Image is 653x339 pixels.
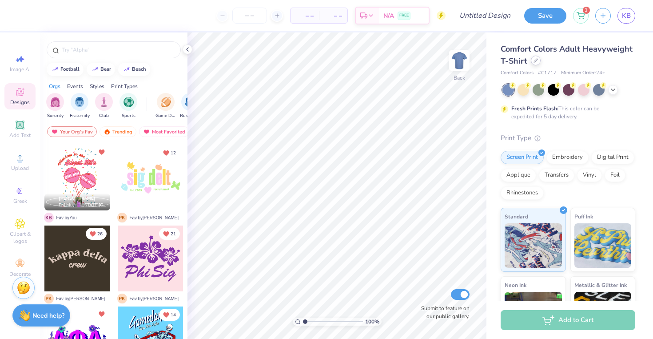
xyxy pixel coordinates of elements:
div: Your Org's Fav [47,126,97,137]
div: filter for Game Day [155,93,176,119]
div: Embroidery [546,151,589,164]
span: Decorate [9,270,31,278]
button: bear [87,63,115,76]
button: football [47,63,84,76]
div: Foil [605,169,625,182]
span: Rush & Bid [180,113,200,119]
span: Neon Ink [505,280,526,290]
img: Sorority Image [50,97,60,107]
span: 100 % [365,318,379,326]
img: Standard [505,223,562,268]
span: P K [44,294,54,303]
div: This color can be expedited for 5 day delivery. [511,105,621,121]
img: most_fav.gif [51,129,58,135]
span: Image AI [10,66,31,73]
button: Save [524,8,566,24]
span: P K [117,213,127,222]
span: Puff Ink [574,212,593,221]
div: Print Types [111,82,138,90]
div: Orgs [49,82,60,90]
img: Metallic & Glitter Ink [574,292,632,336]
img: Sports Image [123,97,134,107]
span: Fav by You [56,214,77,221]
div: Events [67,82,83,90]
div: Vinyl [577,169,602,182]
img: Game Day Image [161,97,171,107]
img: most_fav.gif [143,129,150,135]
span: # C1717 [538,69,557,77]
span: FREE [399,12,409,19]
img: trend_line.gif [92,67,99,72]
span: – – [296,11,314,20]
img: Rush & Bid Image [185,97,195,107]
button: beach [118,63,150,76]
div: Styles [90,82,104,90]
div: Trending [100,126,136,137]
div: filter for Rush & Bid [180,93,200,119]
span: K B [44,213,54,222]
span: KB [622,11,631,21]
span: Designs [10,99,30,106]
span: 1 [583,7,590,14]
span: Sorority [47,113,64,119]
button: filter button [70,93,90,119]
span: Sports [122,113,135,119]
div: filter for Sorority [46,93,64,119]
span: Club [99,113,109,119]
span: Greek [13,198,27,205]
div: Digital Print [591,151,634,164]
img: Fraternity Image [75,97,84,107]
span: Fav by [PERSON_NAME] [130,214,179,221]
div: Rhinestones [501,186,544,200]
div: football [60,67,80,72]
span: Standard [505,212,528,221]
span: Clipart & logos [4,230,36,245]
div: beach [132,67,146,72]
span: Comfort Colors [501,69,534,77]
div: Screen Print [501,151,544,164]
span: Phi Mu, [US_STATE][GEOGRAPHIC_DATA] [59,202,107,209]
span: – – [324,11,342,20]
div: bear [100,67,111,72]
div: filter for Sports [119,93,137,119]
span: Game Day [155,113,176,119]
span: Minimum Order: 24 + [561,69,605,77]
div: Print Type [501,133,635,143]
span: N/A [383,11,394,20]
img: Back [450,52,468,69]
strong: Fresh Prints Flash: [511,105,558,112]
img: trend_line.gif [52,67,59,72]
span: Add Text [9,132,31,139]
label: Submit to feature on our public gallery. [416,304,470,320]
span: Fraternity [70,113,90,119]
input: Untitled Design [452,7,518,24]
span: Upload [11,165,29,172]
button: filter button [180,93,200,119]
span: Comfort Colors Adult Heavyweight T-Shirt [501,44,633,66]
span: [PERSON_NAME] [59,195,96,202]
img: Neon Ink [505,292,562,336]
span: Fav by [PERSON_NAME] [56,295,105,302]
span: P K [117,294,127,303]
div: filter for Fraternity [70,93,90,119]
a: KB [617,8,635,24]
span: Metallic & Glitter Ink [574,280,627,290]
div: Applique [501,169,536,182]
div: filter for Club [95,93,113,119]
button: Unlike [96,147,107,157]
span: Fav by [PERSON_NAME] [130,295,179,302]
button: filter button [119,93,137,119]
button: filter button [155,93,176,119]
strong: Need help? [32,311,64,320]
button: filter button [46,93,64,119]
input: Try "Alpha" [61,45,175,54]
button: filter button [95,93,113,119]
img: trend_line.gif [123,67,130,72]
img: trending.gif [104,129,111,135]
div: Most Favorited [139,126,189,137]
input: – – [232,8,267,24]
div: Back [454,74,465,82]
img: Puff Ink [574,223,632,268]
img: Club Image [99,97,109,107]
div: Transfers [539,169,574,182]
